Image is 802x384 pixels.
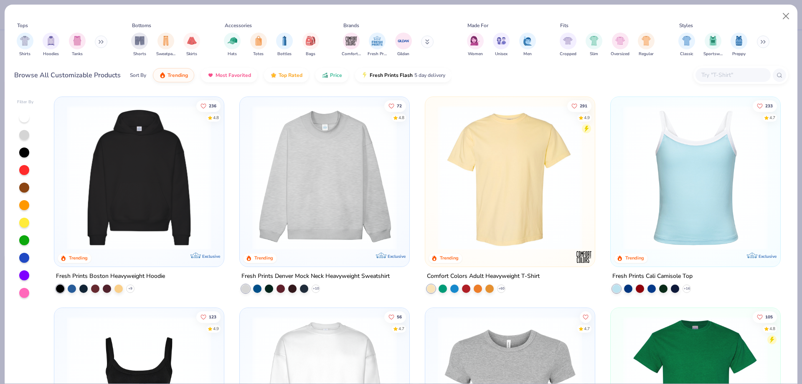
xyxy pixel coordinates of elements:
span: Women [468,51,483,57]
span: Exclusive [388,254,406,259]
img: Men Image [523,36,532,46]
span: Totes [253,51,264,57]
span: 233 [765,104,773,108]
img: a25d9891-da96-49f3-a35e-76288174bf3a [619,105,772,250]
img: TopRated.gif [270,72,277,79]
span: Fresh Prints Flash [370,72,413,79]
img: Totes Image [254,36,263,46]
button: Fresh Prints Flash5 day delivery [355,68,452,82]
button: filter button [250,33,267,57]
span: Exclusive [202,254,220,259]
img: Sweatpants Image [161,36,170,46]
span: Shorts [133,51,146,57]
div: Fits [560,22,569,29]
div: filter for Bottles [276,33,293,57]
span: + 60 [498,286,504,291]
div: 4.7 [398,326,404,332]
span: Price [330,72,342,79]
span: Hoodies [43,51,59,57]
button: filter button [678,33,695,57]
button: filter button [302,33,319,57]
button: filter button [467,33,484,57]
button: Top Rated [264,68,309,82]
span: Unisex [495,51,508,57]
span: Trending [168,72,188,79]
button: filter button [69,33,86,57]
img: trending.gif [159,72,166,79]
span: 5 day delivery [414,71,445,80]
button: filter button [493,33,510,57]
button: Like [580,311,591,323]
img: Bags Image [306,36,315,46]
span: Comfort Colors [342,51,361,57]
img: Unisex Image [497,36,506,46]
span: Tanks [72,51,83,57]
span: Bottles [277,51,292,57]
div: Brands [343,22,359,29]
div: filter for Preppy [731,33,747,57]
div: filter for Men [519,33,536,57]
span: Sweatpants [156,51,175,57]
span: Men [523,51,532,57]
img: Tanks Image [73,36,82,46]
span: 72 [397,104,402,108]
div: filter for Shorts [131,33,148,57]
span: Gildan [397,51,409,57]
button: Like [753,100,777,112]
span: Hats [228,51,237,57]
button: filter button [731,33,747,57]
button: Price [315,68,348,82]
div: Styles [679,22,693,29]
button: filter button [131,33,148,57]
img: Sportswear Image [708,36,718,46]
img: Shorts Image [135,36,145,46]
span: 56 [397,315,402,319]
button: filter button [156,33,175,57]
img: flash.gif [361,72,368,79]
span: Most Favorited [216,72,251,79]
div: 4.8 [769,326,775,332]
span: Exclusive [758,254,776,259]
span: Skirts [186,51,197,57]
img: Bottles Image [280,36,289,46]
img: Shirts Image [20,36,30,46]
button: filter button [611,33,629,57]
div: Accessories [225,22,252,29]
div: filter for Oversized [611,33,629,57]
img: Classic Image [682,36,692,46]
div: 4.9 [584,114,590,121]
img: Preppy Image [734,36,744,46]
img: Comfort Colors logo [576,249,592,265]
span: Classic [680,51,693,57]
img: Fresh Prints Image [371,35,383,47]
img: Hoodies Image [46,36,56,46]
div: 4.9 [213,326,219,332]
span: 291 [580,104,587,108]
div: Browse All Customizable Products [14,70,121,80]
div: filter for Gildan [395,33,412,57]
div: filter for Skirts [183,33,200,57]
span: Slim [590,51,598,57]
div: filter for Shirts [17,33,33,57]
div: filter for Regular [638,33,655,57]
button: Close [778,8,794,24]
div: 4.8 [398,114,404,121]
span: Preppy [732,51,746,57]
span: Oversized [611,51,629,57]
div: filter for Bags [302,33,319,57]
button: Like [384,311,406,323]
button: filter button [276,33,293,57]
button: filter button [224,33,241,57]
div: filter for Totes [250,33,267,57]
button: filter button [638,33,655,57]
img: Women Image [470,36,480,46]
div: filter for Sweatpants [156,33,175,57]
div: 4.8 [213,114,219,121]
img: Hats Image [228,36,237,46]
div: Bottoms [132,22,151,29]
button: Trending [153,68,194,82]
div: Fresh Prints Boston Heavyweight Hoodie [56,271,165,282]
div: filter for Women [467,33,484,57]
span: Shirts [19,51,30,57]
img: a90f7c54-8796-4cb2-9d6e-4e9644cfe0fe [401,105,554,250]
